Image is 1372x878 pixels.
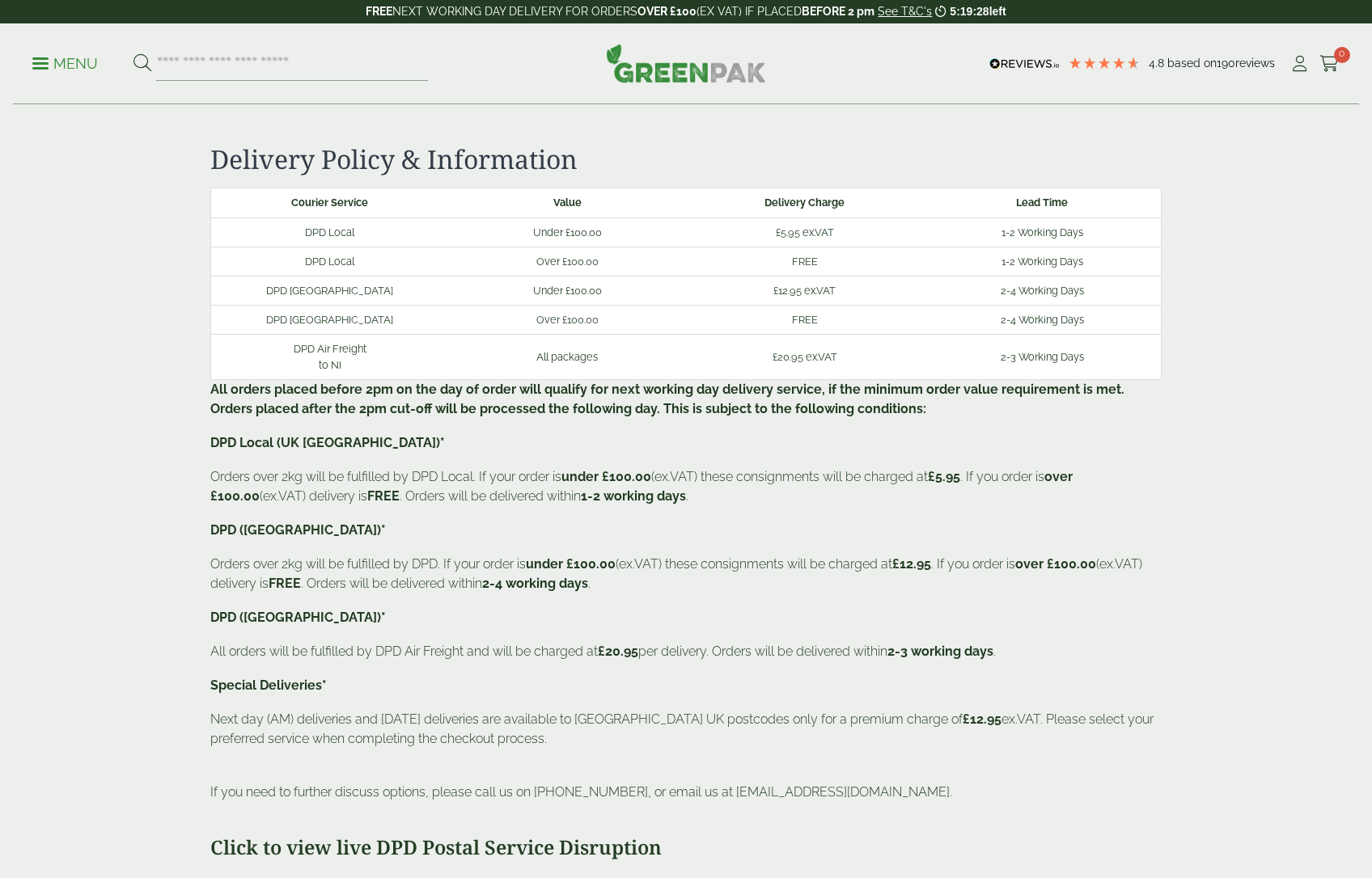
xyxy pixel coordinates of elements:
th: Value [448,188,686,217]
b: DPD ([GEOGRAPHIC_DATA])* [210,610,386,625]
img: REVIEWS.io [989,58,1060,70]
p: If you need to further discuss options, please call us on [PHONE_NUMBER], or email us at [EMAIL_A... [210,783,1162,802]
img: GreenPak Supplies [606,44,766,82]
b: over £100.00 [1015,556,1096,572]
span: Based on [1167,57,1217,70]
td: Over £100.00 [448,306,686,335]
b: under £100.00 [526,556,616,572]
b: £5.95 [928,469,960,484]
td: DPD Local [211,247,449,276]
a: Menu [32,54,98,70]
td: £12.95 ex.VAT [686,276,924,305]
td: DPD [GEOGRAPHIC_DATA] [211,276,449,305]
span: reviews [1235,57,1275,70]
b: DPD Local (UK [GEOGRAPHIC_DATA])* [210,435,445,450]
p: Menu [32,54,98,74]
i: My Account [1289,56,1310,72]
td: 1-2 Working Days [924,247,1162,276]
b: FREE [269,576,301,591]
td: Under £100.00 [448,276,686,305]
a: Click to view live DPD Postal Service Disruption [210,834,662,860]
th: Courier Service [211,188,449,217]
strong: FREE [366,5,392,18]
td: FREE [686,306,924,335]
td: £5.95 ex.VAT [686,217,924,247]
div: 4.79 Stars [1068,56,1141,70]
p: Orders over 2kg will be fulfilled by DPD Local. If your order is (ex.VAT) these consignments will... [210,467,1162,506]
a: 0 [1319,52,1340,76]
strong: £12.95 [963,711,1001,727]
b: 1-2 working days [581,488,686,504]
h2: Delivery Policy & Information [210,144,1162,175]
td: DPD Air Freight to NI [211,335,449,379]
span: 0 [1334,47,1350,63]
th: Lead Time [924,188,1162,217]
td: FREE [686,247,924,276]
p: Orders over 2kg will be fulfilled by DPD. If your order is (ex.VAT) these consignments will be ch... [210,555,1162,593]
td: 1-2 Working Days [924,217,1162,247]
p: Next day (AM) deliveries and [DATE] deliveries are available to [GEOGRAPHIC_DATA] UK postcodes on... [210,710,1162,768]
td: 2-4 Working Days [924,276,1162,305]
td: 2-4 Working Days [924,306,1162,335]
td: 2-3 Working Days [924,335,1162,379]
b: over £100.00 [210,469,1073,504]
b: All orders placed before 2pm on the day of order will qualify for next working day delivery servi... [210,382,1124,416]
strong: BEFORE 2 pm [802,5,874,18]
span: 5:19:28 [950,5,989,18]
td: All packages [448,335,686,379]
b: Special Deliveries* [210,677,327,693]
span: left [989,5,1006,18]
b: DPD ([GEOGRAPHIC_DATA])* [210,522,386,538]
b: under £100.00 [561,469,651,484]
b: £20.95 [598,644,638,659]
p: All orders will be fulfilled by DPD Air Freight and will be charged at per delivery. Orders will ... [210,642,1162,661]
strong: OVER £100 [637,5,697,18]
td: DPD Local [211,217,449,247]
b: 2-4 working days [482,576,588,591]
td: DPD [GEOGRAPHIC_DATA] [211,306,449,335]
th: Delivery Charge [686,188,924,217]
b: 2-3 working days [887,644,993,659]
a: See T&C's [878,5,932,18]
td: Under £100.00 [448,217,686,247]
span: 4.8 [1149,57,1167,70]
td: Over £100.00 [448,247,686,276]
i: Cart [1319,56,1340,72]
b: £12.95 [892,556,931,572]
b: FREE [367,488,400,504]
td: £20.95 ex.VAT [686,335,924,379]
span: 190 [1217,57,1235,70]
